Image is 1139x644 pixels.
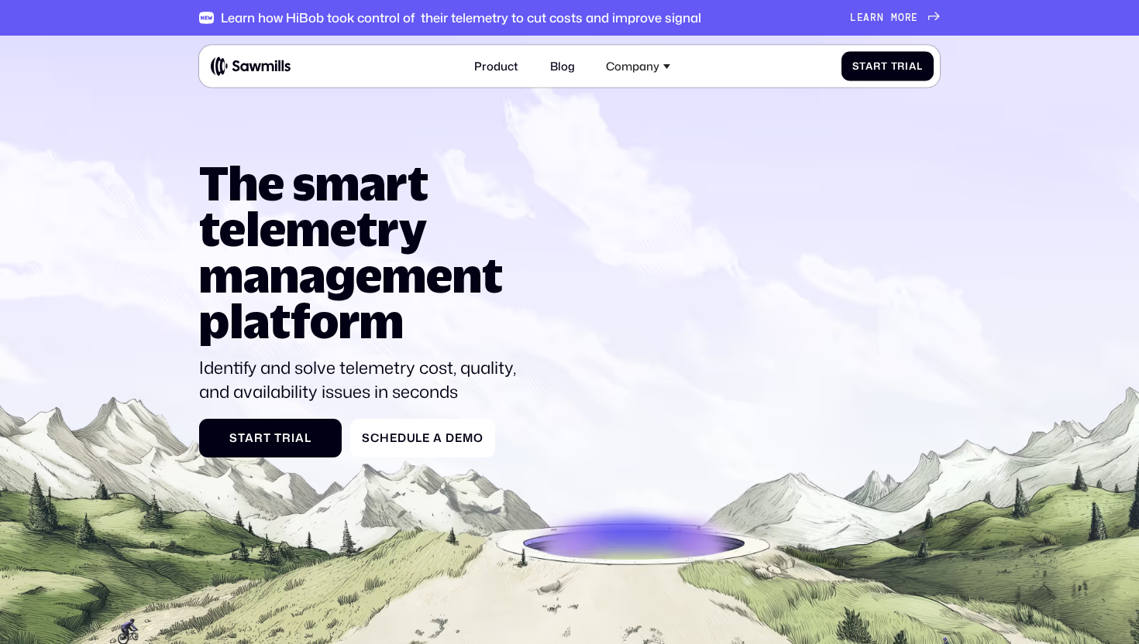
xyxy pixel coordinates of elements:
[850,12,940,23] a: Learn more
[606,60,659,74] div: Company
[852,60,922,72] div: Start Trial
[542,51,583,82] a: Blog
[841,52,934,80] a: Start Trial
[199,356,529,404] p: Identify and solve telemetry cost, quality, and availability issues in seconds
[199,419,342,458] a: Start Trial
[211,431,330,445] div: Start Trial
[362,431,483,445] div: Schedule a Demo
[199,159,529,344] h1: The smart telemetry management platform
[350,419,495,458] a: Schedule a Demo
[850,12,918,23] div: Learn more
[221,10,701,26] div: Learn how HiBob took control of their telemetry to cut costs and improve signal
[466,51,527,82] a: Product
